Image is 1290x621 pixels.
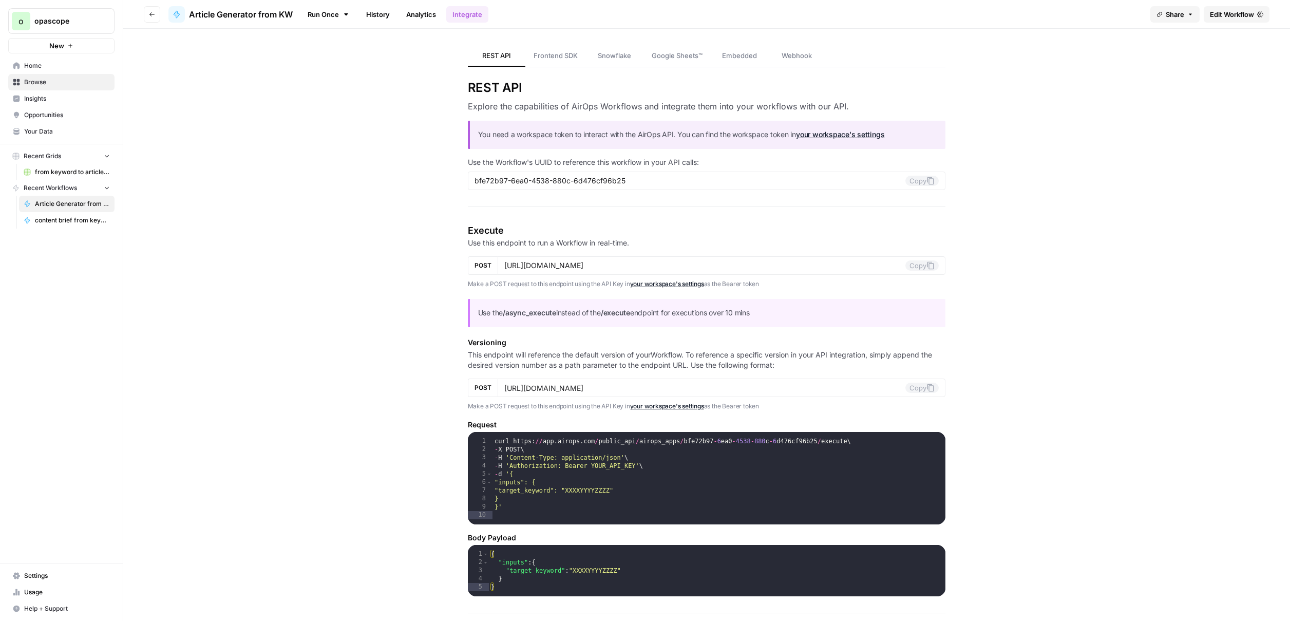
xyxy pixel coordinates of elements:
span: Settings [24,571,110,580]
span: Snowflake [598,50,631,61]
a: from keyword to article (MariaDB) [19,164,115,180]
strong: /execute [601,308,630,317]
div: 7 [468,486,492,495]
span: Recent Grids [24,152,61,161]
span: Toggle code folding, rows 2 through 4 [483,558,488,567]
span: REST API [482,50,511,61]
h5: Body Payload [468,533,946,543]
a: Frontend SDK [525,45,586,67]
span: o [18,15,24,27]
span: Opportunities [24,110,110,120]
a: Run Once [301,6,356,23]
strong: /async_execute [503,308,556,317]
button: Copy [905,176,939,186]
a: content brief from keyword [19,212,115,229]
button: Copy [905,383,939,393]
span: Article Generator from KW [189,8,293,21]
p: Use the Workflow's UUID to reference this workflow in your API calls: [468,157,946,167]
h5: Versioning [468,337,946,348]
span: POST [475,261,491,270]
a: Webhook [768,45,826,67]
a: Edit Workflow [1204,6,1269,23]
span: Google Sheets™ [652,50,703,61]
div: 1 [468,437,492,445]
div: 5 [468,470,492,478]
a: Integrate [446,6,488,23]
div: 3 [468,567,489,575]
span: Edit Workflow [1210,9,1254,20]
button: New [8,38,115,53]
a: Article Generator from KW [168,6,293,23]
span: content brief from keyword [35,216,110,225]
a: your workspace's settings [630,402,704,410]
button: Recent Workflows [8,180,115,196]
div: 3 [468,454,492,462]
p: Use the instead of the endpoint for executions over 10 mins [478,307,938,319]
div: 10 [468,511,492,519]
h3: Explore the capabilities of AirOps Workflows and integrate them into your workflows with our API. [468,100,946,112]
p: Use this endpoint to run a Workflow in real-time. [468,238,946,248]
a: Insights [8,90,115,107]
p: You need a workspace token to interact with the AirOps API. You can find the workspace token in [478,129,938,141]
a: Article Generator from KW [19,196,115,212]
div: 4 [468,462,492,470]
span: Toggle code folding, rows 6 through 8 [486,478,492,486]
div: 1 [468,550,489,558]
span: Home [24,61,110,70]
a: Opportunities [8,107,115,123]
span: Share [1166,9,1184,20]
h2: REST API [468,80,946,96]
p: Make a POST request to this endpoint using the API Key in as the Bearer token [468,279,946,289]
span: Toggle code folding, rows 1 through 5 [483,550,488,558]
span: New [49,41,64,51]
span: from keyword to article (MariaDB) [35,167,110,177]
div: 6 [468,478,492,486]
button: Workspace: opascope [8,8,115,34]
div: 4 [468,575,489,583]
a: Analytics [400,6,442,23]
span: Toggle code folding, rows 5 through 9 [486,470,492,478]
div: 2 [468,558,489,567]
button: Help + Support [8,600,115,617]
span: Embedded [722,50,757,61]
span: Browse [24,78,110,87]
span: Usage [24,588,110,597]
a: Embedded [711,45,768,67]
a: your workspace's settings [796,130,884,139]
p: Make a POST request to this endpoint using the API Key in as the Bearer token [468,401,946,411]
div: 5 [468,583,489,591]
button: Copy [905,260,939,271]
a: Snowflake [586,45,643,67]
button: Recent Grids [8,148,115,164]
a: REST API [468,45,525,67]
span: Article Generator from KW [35,199,110,209]
span: Help + Support [24,604,110,613]
span: Frontend SDK [534,50,578,61]
span: Recent Workflows [24,183,77,193]
div: 2 [468,445,492,454]
a: Your Data [8,123,115,140]
p: This endpoint will reference the default version of your Workflow . To reference a specific versi... [468,350,946,370]
div: 9 [468,503,492,511]
div: 8 [468,495,492,503]
a: Usage [8,584,115,600]
h5: Request [468,420,946,430]
span: opascope [34,16,97,26]
h4: Execute [468,223,946,238]
span: Insights [24,94,110,103]
button: Share [1150,6,1200,23]
a: Settings [8,568,115,584]
span: Your Data [24,127,110,136]
span: Webhook [782,50,812,61]
a: Browse [8,74,115,90]
a: your workspace's settings [630,280,704,288]
a: History [360,6,396,23]
a: Home [8,58,115,74]
span: POST [475,383,491,392]
a: Google Sheets™ [643,45,711,67]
